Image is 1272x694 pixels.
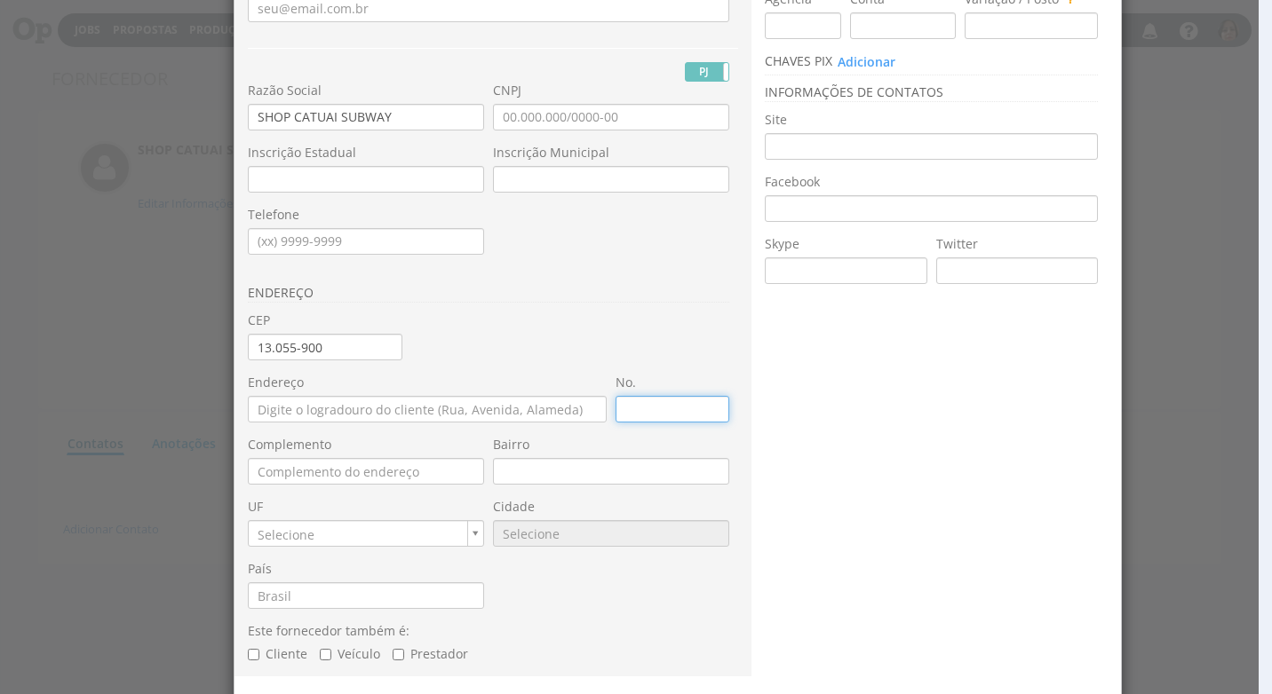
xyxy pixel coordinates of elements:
label: Cliente [248,645,307,663]
label: Inscrição Estadual [248,144,356,162]
h3: Informações de Contatos [765,85,1099,102]
label: Twitter [936,235,978,253]
label: Site [765,111,787,129]
label: Prestador [393,645,468,663]
label: UF [248,498,263,516]
input: 00.000-000 [248,334,402,360]
input: Complemento do endereço [248,458,484,485]
input: Cliente [248,649,259,660]
label: Facebook [765,173,820,191]
label: Complemento [248,436,331,453]
label: CEP [248,312,270,329]
label: PJ [686,63,728,81]
label: Veículo [320,645,380,663]
button: Adicionar [837,52,896,72]
label: Endereço [248,374,304,391]
label: CNPJ [493,82,521,99]
a: Selecione [248,520,484,547]
label: Bairro [493,436,529,453]
h3: ENDEREÇO [248,286,729,303]
input: Prestador [393,649,404,660]
h3: Chaves PIX [765,52,1099,75]
span: Selecione [249,521,460,548]
input: Digite o logradouro do cliente (Rua, Avenida, Alameda) [248,396,607,422]
input: Brasil [248,582,484,609]
label: Skype [765,235,799,253]
label: Razão Social [248,82,322,99]
label: Este fornecedor também é: [248,622,409,640]
label: No. [616,374,636,391]
input: Selecione [493,520,729,547]
input: 00.000.000/0000-00 [493,104,729,130]
label: Cidade [493,498,535,516]
label: Inscrição Municipal [493,144,609,162]
label: País [248,560,272,578]
input: Veículo [320,649,331,660]
input: (xx) 9999-9999 [248,228,484,255]
label: Telefone [248,206,299,224]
